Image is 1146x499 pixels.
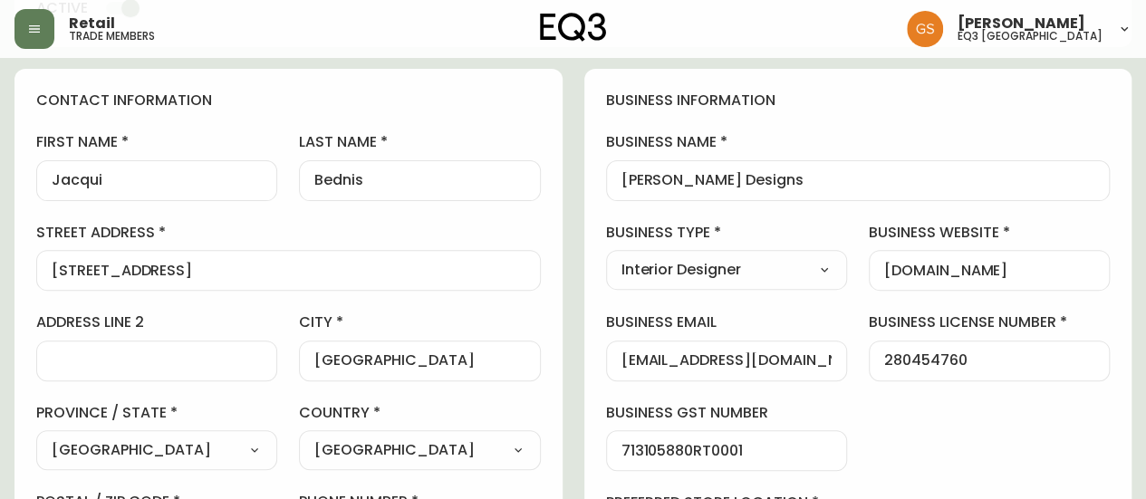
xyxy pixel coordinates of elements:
[36,223,541,243] label: street address
[69,31,155,42] h5: trade members
[299,403,540,423] label: country
[36,91,541,110] h4: contact information
[884,262,1094,279] input: https://www.designshop.com
[606,132,1111,152] label: business name
[36,132,277,152] label: first name
[958,31,1103,42] h5: eq3 [GEOGRAPHIC_DATA]
[299,132,540,152] label: last name
[869,223,1110,243] label: business website
[907,11,943,47] img: 6b403d9c54a9a0c30f681d41f5fc2571
[299,312,540,332] label: city
[36,403,277,423] label: province / state
[606,312,847,332] label: business email
[606,223,847,243] label: business type
[958,16,1085,31] span: [PERSON_NAME]
[606,91,1111,110] h4: business information
[606,403,847,423] label: business gst number
[869,312,1110,332] label: business license number
[69,16,115,31] span: Retail
[36,312,277,332] label: address line 2
[540,13,607,42] img: logo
